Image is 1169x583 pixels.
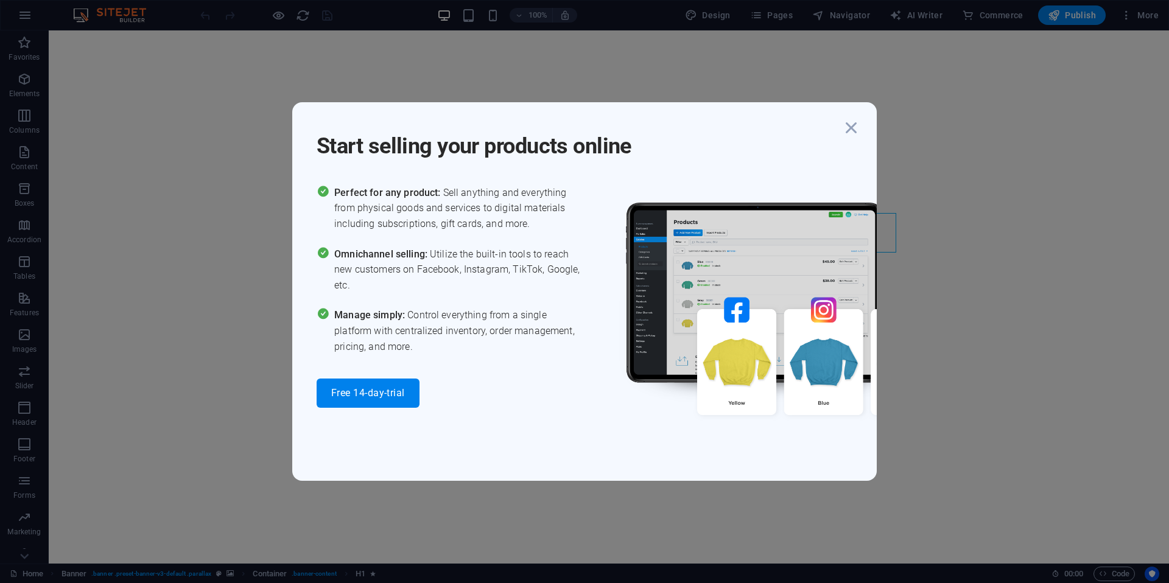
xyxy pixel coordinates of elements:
[334,187,443,198] span: Perfect for any product:
[334,185,584,232] span: Sell anything and everything from physical goods and services to digital materials including subs...
[317,117,840,161] h1: Start selling your products online
[317,379,420,408] button: Free 14-day-trial
[334,307,584,354] span: Control everything from a single platform with centralized inventory, order management, pricing, ...
[334,246,584,293] span: Utilize the built-in tools to reach new customers on Facebook, Instagram, TikTok, Google, etc.
[334,309,407,321] span: Manage simply:
[331,388,405,398] span: Free 14-day-trial
[606,185,971,451] img: promo_image.png
[334,248,430,260] span: Omnichannel selling:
